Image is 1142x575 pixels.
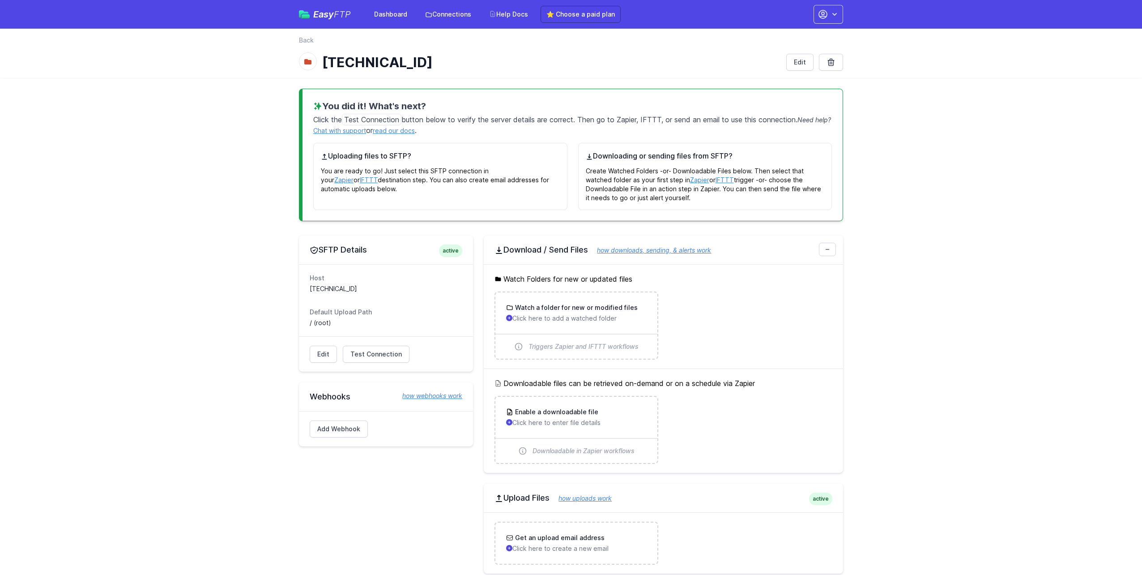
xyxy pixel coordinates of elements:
span: Triggers Zapier and IFTTT workflows [528,342,639,351]
span: Easy [313,10,351,19]
a: Get an upload email address Click here to create a new email [495,523,657,564]
h3: You did it! What's next? [313,100,832,112]
span: Downloadable in Zapier workflows [533,446,635,455]
a: Back [299,36,314,45]
a: Add Webhook [310,421,368,438]
span: Test Connection [342,114,401,125]
a: Chat with support [313,127,366,134]
h2: Webhooks [310,391,462,402]
span: FTP [334,9,351,20]
h2: Upload Files [494,493,832,503]
dt: Host [310,274,462,283]
a: Zapier [690,176,709,184]
dd: / (root) [310,318,462,327]
img: easyftp_logo.png [299,10,310,18]
dt: Default Upload Path [310,308,462,317]
p: You are ready to go! Just select this SFTP connection in your or destination step. You can also c... [321,161,560,193]
a: Test Connection [343,346,409,363]
span: Test Connection [350,350,402,359]
h4: Downloading or sending files from SFTP? [586,150,825,161]
a: how webhooks work [393,391,462,400]
h5: Watch Folders for new or updated files [494,274,832,284]
h4: Uploading files to SFTP? [321,150,560,161]
h1: [TECHNICAL_ID] [322,54,779,70]
a: Zapier [334,176,354,184]
span: Need help? [797,116,831,124]
h3: Get an upload email address [513,533,605,542]
a: IFTTT [360,176,378,184]
a: Help Docs [484,6,533,22]
a: how downloads, sending, & alerts work [588,246,711,254]
span: active [439,245,462,257]
h3: Watch a folder for new or modified files [513,303,638,312]
p: Create Watched Folders -or- Downloadable Files below. Then select that watched folder as your fir... [586,161,825,202]
span: active [809,493,832,505]
p: Click here to create a new email [506,544,646,553]
a: IFTTT [716,176,734,184]
a: Enable a downloadable file Click here to enter file details Downloadable in Zapier workflows [495,397,657,463]
p: Click here to add a watched folder [506,314,646,323]
h2: Download / Send Files [494,245,832,255]
a: read our docs [373,127,415,134]
p: Click here to enter file details [506,418,646,427]
h2: SFTP Details [310,245,462,255]
nav: Breadcrumb [299,36,843,50]
dd: [TECHNICAL_ID] [310,284,462,293]
a: EasyFTP [299,10,351,19]
p: Click the button below to verify the server details are correct. Then go to Zapier, IFTTT, or sen... [313,112,832,136]
a: Edit [310,346,337,363]
a: Connections [420,6,477,22]
a: Dashboard [369,6,413,22]
a: Watch a folder for new or modified files Click here to add a watched folder Triggers Zapier and I... [495,292,657,359]
a: Edit [786,54,814,71]
h3: Enable a downloadable file [513,408,598,416]
a: how uploads work [550,494,612,502]
h5: Downloadable files can be retrieved on-demand or on a schedule via Zapier [494,378,832,389]
a: ⭐ Choose a paid plan [541,6,621,23]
